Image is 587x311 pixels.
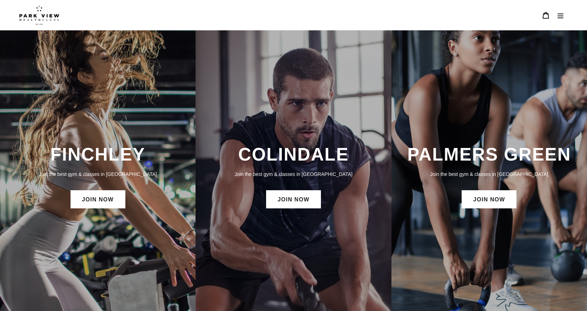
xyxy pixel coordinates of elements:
[266,190,321,208] a: JOIN NOW: Colindale Membership
[203,144,384,165] h3: COLINDALE
[398,144,580,165] h3: PALMERS GREEN
[19,5,59,25] img: Park view health clubs is a gym near you.
[398,170,580,178] p: Join the best gym & classes in [GEOGRAPHIC_DATA]
[7,170,189,178] p: Join the best gym & classes in [GEOGRAPHIC_DATA]
[71,190,125,208] a: JOIN NOW: Finchley Membership
[553,8,568,23] button: Menu
[203,170,384,178] p: Join the best gym & classes in [GEOGRAPHIC_DATA]
[462,190,516,208] a: JOIN NOW: Palmers Green Membership
[7,144,189,165] h3: FINCHLEY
